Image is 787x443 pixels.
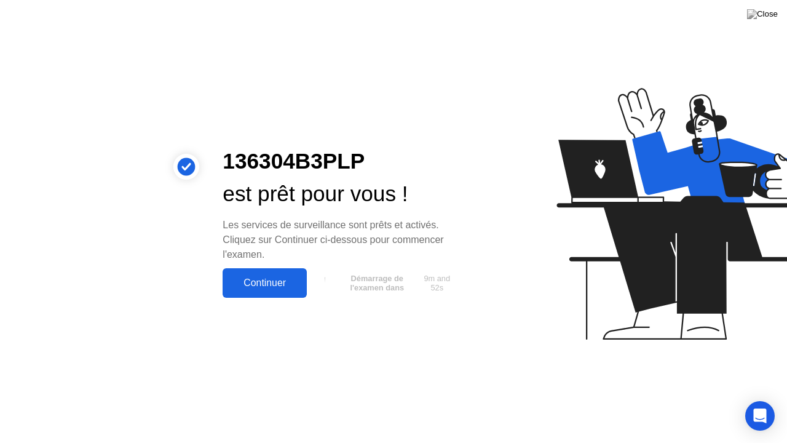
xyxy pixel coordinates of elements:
[313,271,457,295] button: Démarrage de l'examen dans9m and 52s
[223,268,307,298] button: Continuer
[745,401,775,431] div: Open Intercom Messenger
[223,218,457,262] div: Les services de surveillance sont prêts et activés. Cliquez sur Continuer ci-dessous pour commenc...
[223,178,457,210] div: est prêt pour vous !
[226,277,303,289] div: Continuer
[747,9,778,19] img: Close
[223,145,457,178] div: 136304B3PLP
[421,274,453,292] span: 9m and 52s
